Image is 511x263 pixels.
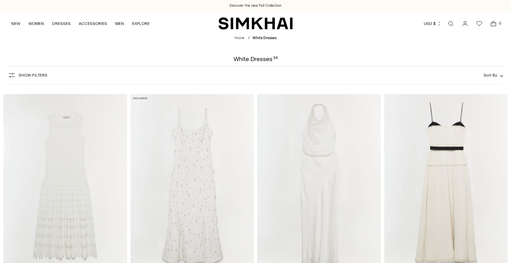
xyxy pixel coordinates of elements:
[458,17,472,30] a: Go to the account page
[234,56,278,62] h1: White Dresses
[132,16,150,31] a: EXPLORE
[115,16,124,31] a: MEN
[52,16,71,31] a: DRESSES
[8,70,47,81] button: Show Filters
[235,36,244,40] a: Home
[472,17,486,30] a: Wishlist
[218,17,293,30] a: SIMKHAI
[444,17,458,30] a: Open search modal
[487,17,500,30] a: Open cart modal
[248,35,250,41] div: /
[273,56,278,62] div: 34
[235,35,276,41] nav: breadcrumbs
[252,36,276,40] span: White Dresses
[28,16,44,31] a: WOMEN
[484,73,497,78] span: Sort By
[19,73,47,78] span: Show Filters
[424,16,442,31] button: USD $
[79,16,107,31] a: ACCESSORIES
[497,20,503,26] span: 0
[484,71,503,79] button: Sort By
[11,16,20,31] a: NEW
[229,3,282,8] a: Discover the new Fall Collection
